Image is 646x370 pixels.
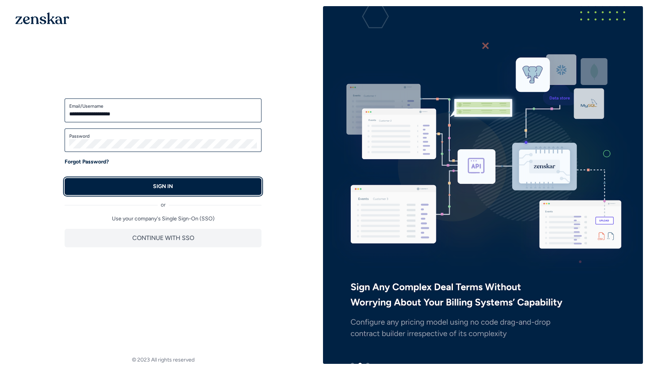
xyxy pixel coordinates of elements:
a: Forgot Password? [65,158,109,166]
label: Password [69,133,257,139]
label: Email/Username [69,103,257,109]
p: Use your company's Single Sign-On (SSO) [65,215,261,223]
footer: © 2023 All rights reserved [3,356,323,364]
button: CONTINUE WITH SSO [65,229,261,247]
p: SIGN IN [153,183,173,190]
div: or [65,195,261,209]
button: SIGN IN [65,178,261,195]
img: 1OGAJ2xQqyY4LXKgY66KYq0eOWRCkrZdAb3gUhuVAqdWPZE9SRJmCz+oDMSn4zDLXe31Ii730ItAGKgCKgCCgCikA4Av8PJUP... [15,12,69,24]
